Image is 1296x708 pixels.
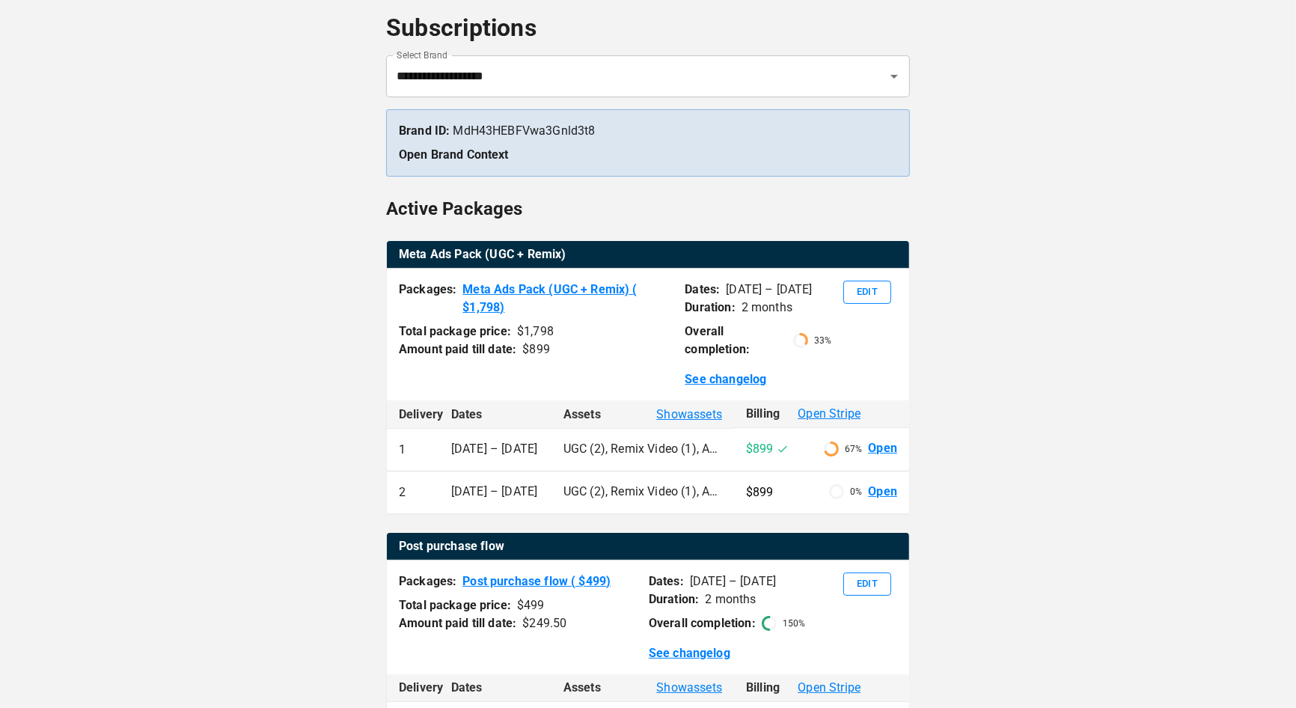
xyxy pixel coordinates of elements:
[563,441,722,458] p: UGC (2), Remix Video (1), Ad campaign optimisation (2), Image Ad (1)
[517,323,554,341] div: $ 1,798
[868,483,897,501] a: Open
[399,122,897,140] p: MdH43HEBFVwa3Gnld3t8
[462,281,673,317] a: Meta Ads Pack (UGC + Remix) ( $1,798)
[517,596,545,614] div: $ 499
[649,573,684,590] p: Dates:
[563,679,722,697] div: Assets
[850,485,862,498] p: 0 %
[522,614,566,632] div: $ 249.50
[399,123,450,138] strong: Brand ID:
[656,679,722,697] span: Show assets
[685,370,766,388] a: See changelog
[746,483,774,501] p: $899
[685,281,720,299] p: Dates:
[705,590,756,608] p: 2 months
[399,573,456,590] p: Packages:
[399,441,406,459] p: 1
[387,533,909,561] th: Post purchase flow
[386,13,910,43] h4: Subscriptions
[399,596,511,614] p: Total package price:
[843,281,891,304] button: Edit
[649,614,756,632] p: Overall completion:
[399,614,516,632] p: Amount paid till date:
[798,679,861,697] span: Open Stripe
[746,440,789,458] p: $899
[884,66,905,87] button: Open
[843,573,891,596] button: Edit
[439,674,551,702] th: Dates
[387,674,439,702] th: Delivery
[439,400,551,428] th: Dates
[387,241,909,269] table: active packages table
[742,299,792,317] p: 2 months
[783,617,805,630] p: 150 %
[685,323,786,358] p: Overall completion:
[649,590,699,608] p: Duration:
[399,281,456,317] p: Packages:
[726,281,812,299] p: [DATE] – [DATE]
[649,644,730,662] a: See changelog
[439,471,551,513] td: [DATE] – [DATE]
[685,299,735,317] p: Duration:
[798,405,861,423] span: Open Stripe
[563,406,722,424] div: Assets
[690,573,776,590] p: [DATE] – [DATE]
[399,341,516,358] p: Amount paid till date:
[399,323,511,341] p: Total package price:
[397,49,447,61] label: Select Brand
[399,483,406,501] p: 2
[845,442,862,456] p: 67 %
[814,334,831,347] p: 33 %
[563,483,722,501] p: UGC (2), Remix Video (1), Ad campaign optimisation (2), Image Ad (1)
[868,440,897,457] a: Open
[387,400,439,428] th: Delivery
[387,533,909,561] table: active packages table
[656,406,722,424] span: Show assets
[462,573,611,590] a: Post purchase flow ( $499)
[522,341,550,358] div: $ 899
[386,195,523,223] h6: Active Packages
[439,428,551,471] td: [DATE] – [DATE]
[734,400,909,428] th: Billing
[387,241,909,269] th: Meta Ads Pack (UGC + Remix)
[399,147,509,162] a: Open Brand Context
[734,674,909,702] th: Billing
